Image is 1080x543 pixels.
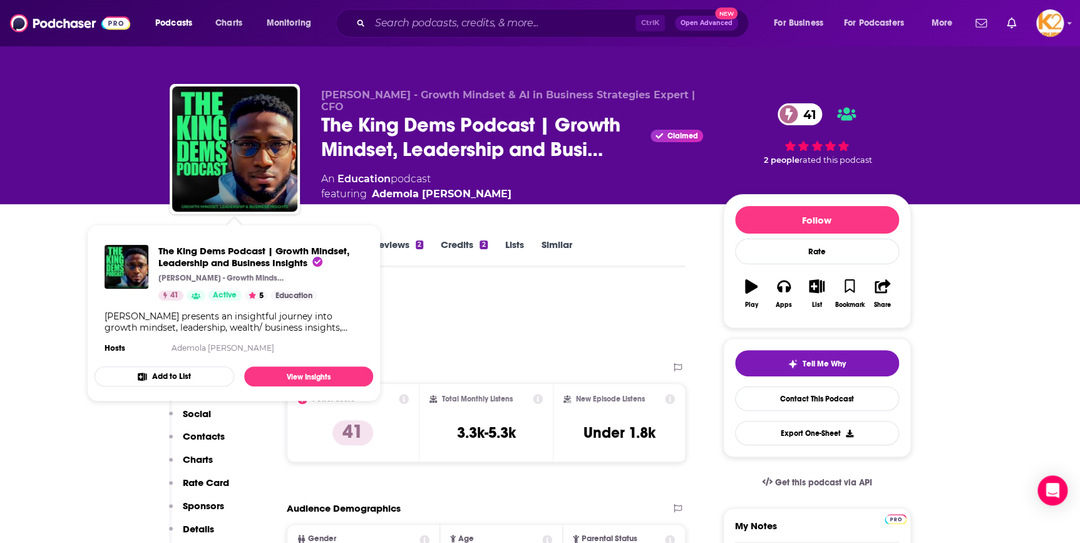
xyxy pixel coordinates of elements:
[778,103,822,125] a: 41
[667,133,698,139] span: Claimed
[244,366,373,386] a: View Insights
[542,239,572,267] a: Similar
[158,291,183,301] a: 41
[270,291,317,301] a: Education
[584,423,656,442] h3: Under 1.8k
[752,467,882,498] a: Get this podcast via API
[155,14,192,32] span: Podcasts
[105,245,148,289] img: The King Dems Podcast | Growth Mindset, Leadership and Business Insights
[373,239,423,267] a: Reviews2
[1036,9,1064,37] img: User Profile
[158,245,349,269] span: The King Dems Podcast | Growth Mindset, Leadership and Business Insights
[774,14,823,32] span: For Business
[95,366,234,386] button: Add to List
[183,500,224,512] p: Sponsors
[10,11,130,35] img: Podchaser - Follow, Share and Rate Podcasts
[776,301,792,309] div: Apps
[337,173,391,185] a: Education
[172,86,297,212] img: The King Dems Podcast | Growth Mindset, Leadership and Business Insights
[169,430,225,453] button: Contacts
[885,512,907,524] a: Pro website
[1002,13,1021,34] a: Show notifications dropdown
[844,14,904,32] span: For Podcasters
[675,16,738,31] button: Open AdvancedNew
[582,535,637,543] span: Parental Status
[931,14,952,32] span: More
[456,423,515,442] h3: 3.3k-5.3k
[170,289,178,302] span: 41
[370,13,635,33] input: Search podcasts, credits, & more...
[105,343,125,353] h4: Hosts
[836,13,922,33] button: open menu
[287,502,401,514] h2: Audience Demographics
[169,500,224,523] button: Sponsors
[480,240,487,249] div: 2
[788,359,798,369] img: tell me why sparkle
[774,477,872,488] span: Get this podcast via API
[803,359,846,369] span: Tell Me Why
[505,239,524,267] a: Lists
[215,14,242,32] span: Charts
[790,103,822,125] span: 41
[765,13,839,33] button: open menu
[768,271,800,316] button: Apps
[735,520,899,542] label: My Notes
[833,271,866,316] button: Bookmark
[744,301,758,309] div: Play
[147,13,208,33] button: open menu
[835,301,864,309] div: Bookmark
[735,421,899,445] button: Export One-Sheet
[874,301,891,309] div: Share
[735,239,899,264] div: Rate
[416,240,423,249] div: 2
[800,271,833,316] button: List
[183,523,214,535] p: Details
[245,291,267,301] button: 5
[347,9,761,38] div: Search podcasts, credits, & more...
[183,408,211,420] p: Social
[885,514,907,524] img: Podchaser Pro
[800,155,872,165] span: rated this podcast
[735,350,899,376] button: tell me why sparkleTell Me Why
[213,289,237,302] span: Active
[183,477,229,489] p: Rate Card
[970,13,992,34] a: Show notifications dropdown
[169,477,229,500] button: Rate Card
[321,172,512,202] div: An podcast
[169,453,213,477] button: Charts
[208,291,242,301] a: Active
[308,535,336,543] span: Gender
[866,271,898,316] button: Share
[172,343,274,353] a: Ademola [PERSON_NAME]
[1036,9,1064,37] span: Logged in as K2Krupp
[158,245,363,269] a: The King Dems Podcast | Growth Mindset, Leadership and Business Insights
[764,155,800,165] span: 2 people
[442,395,513,403] h2: Total Monthly Listens
[321,89,695,113] span: [PERSON_NAME] - Growth Mindset & AI in Business Strategies Expert | CFO
[332,420,373,445] p: 41
[735,206,899,234] button: Follow
[169,408,211,431] button: Social
[105,311,363,333] div: [PERSON_NAME] presents an insightful journey into growth mindset, leadership, wealth/ business in...
[183,430,225,442] p: Contacts
[576,395,645,403] h2: New Episode Listens
[158,273,284,283] p: [PERSON_NAME] - Growth Mindset & AI in Business Strategies Expert | CFO
[321,187,512,202] span: featuring
[735,386,899,411] a: Contact This Podcast
[372,187,512,202] a: Ademola Isimeme Odewade
[258,13,327,33] button: open menu
[207,13,250,33] a: Charts
[715,8,738,19] span: New
[723,89,911,179] div: 41 2 peoplerated this podcast
[1037,475,1067,505] div: Open Intercom Messenger
[812,301,822,309] div: List
[635,15,665,31] span: Ctrl K
[267,14,311,32] span: Monitoring
[183,453,213,465] p: Charts
[458,535,474,543] span: Age
[441,239,487,267] a: Credits2
[1036,9,1064,37] button: Show profile menu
